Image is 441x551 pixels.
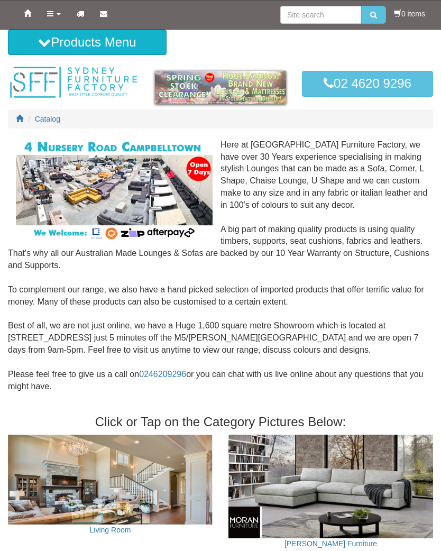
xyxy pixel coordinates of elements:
a: 02 4620 9296 [302,71,433,96]
a: 0246209296 [139,370,186,379]
div: Here at [GEOGRAPHIC_DATA] Furniture Factory, we have over 30 Years experience specialising in mak... [8,139,433,405]
a: Living Room [90,526,131,534]
img: spring-sale.gif [155,71,286,104]
img: Sydney Furniture Factory [8,66,139,99]
img: Living Room [8,435,213,525]
a: [PERSON_NAME] Furniture [284,539,377,548]
button: Products Menu [8,30,167,55]
a: Catalog [35,115,60,123]
img: Corner Modular Lounges [16,139,213,241]
img: Moran Furniture [228,435,433,538]
h3: Click or Tap on the Category Pictures Below: [8,415,433,429]
li: 0 items [394,8,425,19]
input: Site search [280,6,361,24]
